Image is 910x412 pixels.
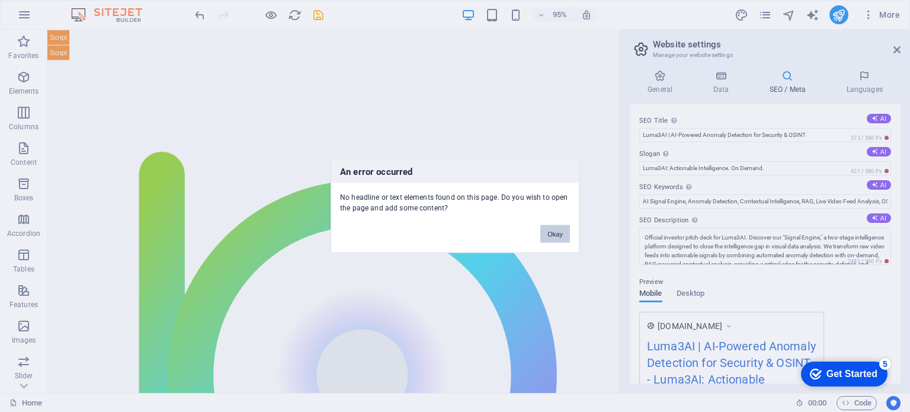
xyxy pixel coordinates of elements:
div: Get Started 5 items remaining, 0% complete [9,6,96,31]
div: 5 [88,2,100,14]
h3: An error occurred [331,160,579,183]
button: Okay [540,225,570,242]
div: No headline or text elements found on this page. Do you wish to open the page and add some content? [331,183,579,213]
div: Get Started [35,13,86,24]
